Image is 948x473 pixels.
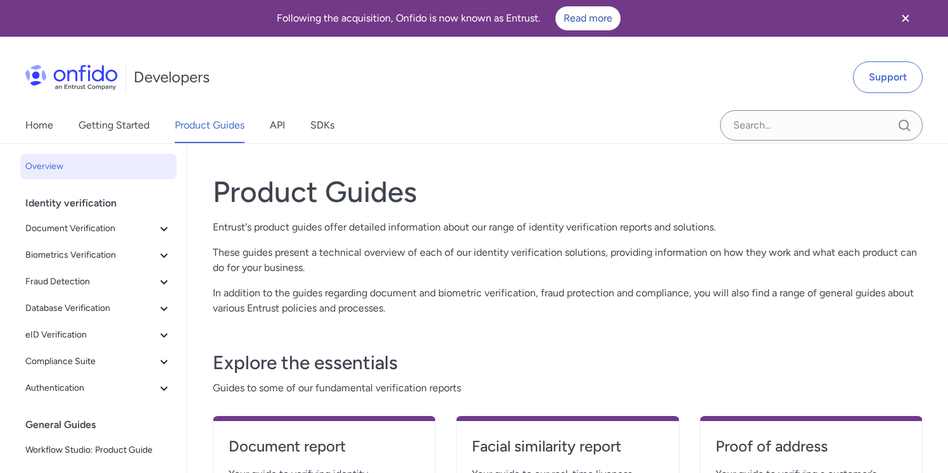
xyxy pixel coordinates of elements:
[716,436,907,457] h4: Proof of address
[472,436,663,457] h4: Facial similarity report
[25,443,172,458] span: Workflow Studio: Product Guide
[20,154,177,179] a: Overview
[25,159,172,174] span: Overview
[213,174,923,210] h1: Product Guides
[134,67,210,87] h1: Developers
[270,108,285,143] a: API
[20,322,177,348] button: eID Verification
[25,221,156,236] span: Document Verification
[20,349,177,374] button: Compliance Suite
[882,3,929,34] button: Close banner
[472,436,663,467] a: Facial similarity report
[25,65,118,90] img: Onfido Logo
[898,11,913,26] svg: Close banner
[20,269,177,294] button: Fraud Detection
[213,220,923,235] p: Entrust's product guides offer detailed information about our range of identity verification repo...
[20,243,177,268] button: Biometrics Verification
[229,436,420,457] h4: Document report
[213,245,923,275] p: These guides present a technical overview of each of our identity verification solutions, providi...
[213,286,923,316] p: In addition to the guides regarding document and biometric verification, fraud protection and com...
[25,354,156,369] span: Compliance Suite
[20,438,177,463] a: Workflow Studio: Product Guide
[25,412,182,438] div: General Guides
[853,61,923,93] a: Support
[555,6,621,30] a: Read more
[310,108,334,143] a: SDKs
[25,108,53,143] a: Home
[20,216,177,241] button: Document Verification
[25,191,182,216] div: Identity verification
[79,108,149,143] a: Getting Started
[229,436,420,467] a: Document report
[25,274,156,289] span: Fraud Detection
[25,381,156,396] span: Authentication
[213,381,923,396] span: Guides to some of our fundamental verification reports
[175,108,244,143] a: Product Guides
[213,350,923,375] h3: Explore the essentials
[25,301,156,316] span: Database Verification
[716,436,907,467] a: Proof of address
[25,248,156,263] span: Biometrics Verification
[720,110,923,141] input: Onfido search input field
[20,296,177,321] button: Database Verification
[25,327,156,343] span: eID Verification
[15,6,882,30] div: Following the acquisition, Onfido is now known as Entrust.
[20,375,177,401] button: Authentication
